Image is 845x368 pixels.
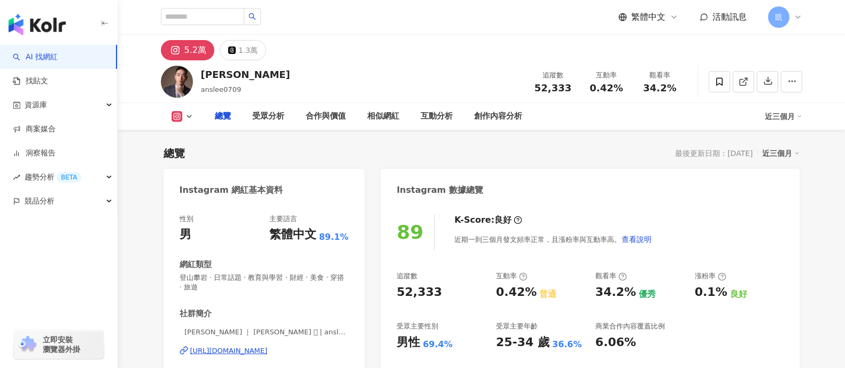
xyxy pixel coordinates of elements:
span: rise [13,174,20,181]
div: 良好 [730,288,747,300]
div: Instagram 網紅基本資料 [180,184,283,196]
img: chrome extension [17,336,38,353]
span: 活動訊息 [712,12,747,22]
div: 追蹤數 [397,271,417,281]
div: 受眾主要性別 [397,322,438,331]
span: 繁體中文 [631,11,665,23]
div: 34.2% [595,284,636,301]
div: 總覽 [215,110,231,123]
span: 89.1% [319,231,349,243]
div: 52,333 [397,284,442,301]
div: 互動率 [496,271,528,281]
div: 36.6% [552,339,582,350]
div: 男性 [397,334,420,351]
div: 商業合作內容覆蓋比例 [595,322,665,331]
div: 受眾分析 [252,110,284,123]
div: 近三個月 [762,146,800,160]
span: search [249,13,256,20]
span: 34.2% [643,83,676,93]
button: 查看說明 [621,229,652,250]
img: KOL Avatar [161,66,193,98]
span: anslee0709 [201,85,242,93]
div: Instagram 數據總覽 [397,184,483,196]
div: 互動率 [586,70,627,81]
div: 0.1% [695,284,727,301]
a: [URL][DOMAIN_NAME] [180,346,349,356]
span: 查看說明 [622,235,652,244]
div: 25-34 歲 [496,334,549,351]
div: BETA [57,172,81,183]
span: 0.42% [590,83,623,93]
div: 主要語言 [269,214,297,224]
button: 5.2萬 [161,40,214,60]
a: 洞察報告 [13,148,56,159]
div: 網紅類型 [180,259,212,270]
div: 社群簡介 [180,308,212,319]
div: 追蹤數 [533,70,573,81]
div: 觀看率 [595,271,627,281]
div: 近期一到三個月發文頻率正常，且漲粉率與互動率高。 [454,229,652,250]
div: 相似網紅 [367,110,399,123]
img: logo [9,14,66,35]
div: 受眾主要年齡 [496,322,538,331]
div: 漲粉率 [695,271,726,281]
div: 普通 [539,288,556,300]
button: 1.3萬 [220,40,266,60]
div: 互動分析 [421,110,453,123]
div: 繁體中文 [269,226,316,243]
div: 近三個月 [765,108,802,125]
div: K-Score : [454,214,522,226]
span: 52,333 [534,82,571,93]
a: 找貼文 [13,76,48,87]
div: 觀看率 [640,70,680,81]
div: 最後更新日期：[DATE] [675,149,753,158]
div: 0.42% [496,284,537,301]
div: [URL][DOMAIN_NAME] [190,346,268,356]
span: 凱 [775,11,782,23]
div: 6.06% [595,334,636,351]
div: 創作內容分析 [474,110,522,123]
div: 男 [180,226,191,243]
span: 登山攀岩 · 日常話題 · 教育與學習 · 財經 · 美食 · 穿搭 · 旅遊 [180,273,349,292]
span: 資源庫 [25,93,47,117]
div: [PERSON_NAME] [201,68,290,81]
div: 1.3萬 [238,43,258,58]
div: 優秀 [639,288,656,300]
div: 5.2萬 [184,43,206,58]
span: 趨勢分析 [25,165,81,189]
div: 89 [397,221,423,243]
a: chrome extension立即安裝 瀏覽器外掛 [14,330,104,359]
div: 69.4% [423,339,453,350]
span: ⠀[PERSON_NAME] ｜ [PERSON_NAME] 𓂀 | anslee0709 [180,327,349,337]
div: 合作與價值 [306,110,346,123]
span: 競品分析 [25,189,55,213]
div: 總覽 [164,146,185,161]
div: 性別 [180,214,193,224]
span: 立即安裝 瀏覽器外掛 [43,335,80,354]
a: 商案媒合 [13,124,56,135]
div: 良好 [494,214,511,226]
a: searchAI 找網紅 [13,52,58,62]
